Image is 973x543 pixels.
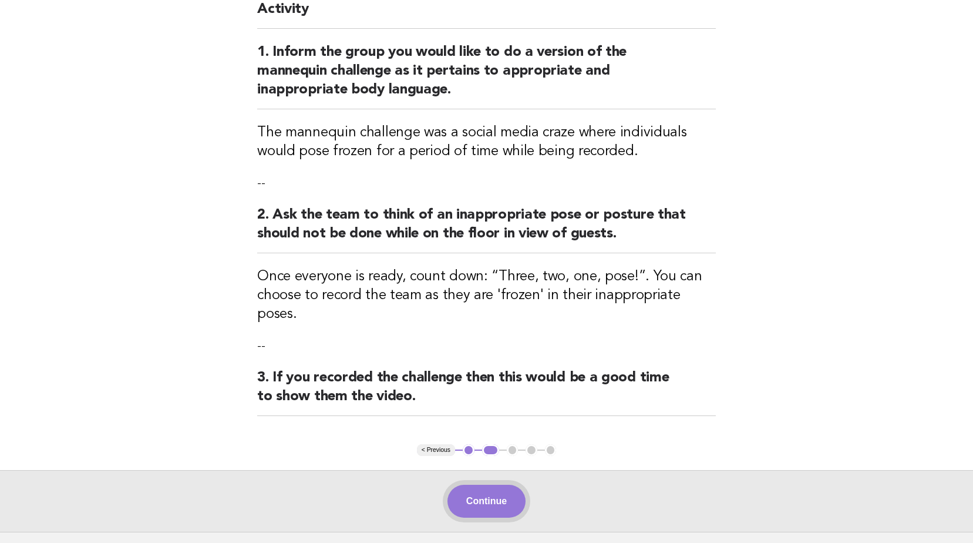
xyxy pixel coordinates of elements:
[257,338,716,354] p: --
[257,43,716,109] h2: 1. Inform the group you would like to do a version of the mannequin challenge as it pertains to a...
[463,444,474,456] button: 1
[257,123,716,161] h3: The mannequin challenge was a social media craze where individuals would pose frozen for a period...
[482,444,499,456] button: 2
[257,368,716,416] h2: 3. If you recorded the challenge then this would be a good time to show them the video.
[257,267,716,324] h3: Once everyone is ready, count down: “Three, two, one, pose!”. You can choose to record the team a...
[447,485,526,518] button: Continue
[257,206,716,253] h2: 2. Ask the team to think of an inappropriate pose or posture that should not be done while on the...
[417,444,455,456] button: < Previous
[257,175,716,192] p: --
